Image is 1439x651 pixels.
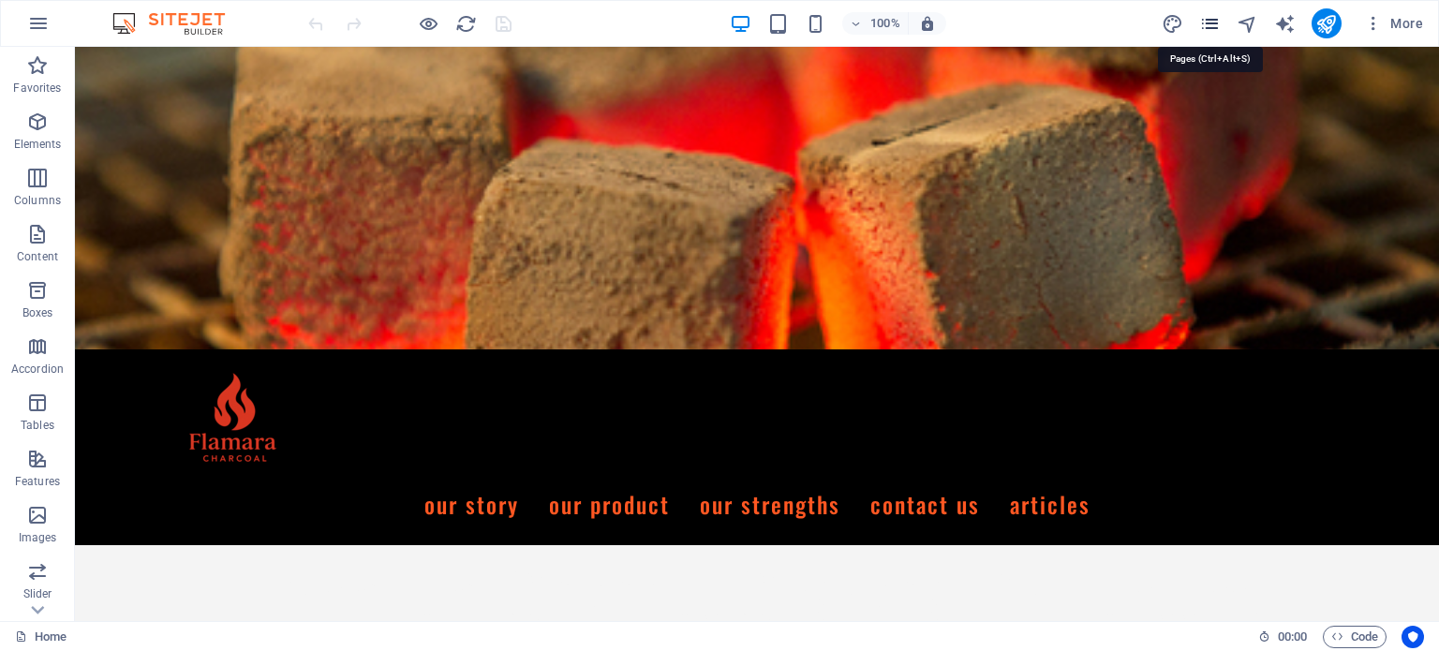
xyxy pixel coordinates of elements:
button: publish [1312,8,1342,38]
button: text_generator [1274,12,1297,35]
i: Design (Ctrl+Alt+Y) [1162,13,1183,35]
h6: Session time [1258,626,1308,648]
p: Boxes [22,305,53,320]
p: Tables [21,418,54,433]
p: Images [19,530,57,545]
p: Content [17,249,58,264]
span: Code [1331,626,1378,648]
button: design [1162,12,1184,35]
p: Accordion [11,362,64,377]
i: Navigator [1237,13,1258,35]
button: Click here to leave preview mode and continue editing [417,12,439,35]
i: Reload page [455,13,477,35]
i: AI Writer [1274,13,1296,35]
p: Features [15,474,60,489]
button: Code [1323,626,1387,648]
i: On resize automatically adjust zoom level to fit chosen device. [919,15,936,32]
button: reload [454,12,477,35]
button: Usercentrics [1402,626,1424,648]
h6: 100% [870,12,900,35]
img: Editor Logo [108,12,248,35]
span: : [1291,629,1294,644]
a: Click to cancel selection. Double-click to open Pages [15,626,67,648]
i: Publish [1315,13,1337,35]
p: Columns [14,193,61,208]
p: Elements [14,137,62,152]
p: Favorites [13,81,61,96]
span: More [1364,14,1423,33]
span: 00 00 [1278,626,1307,648]
button: 100% [842,12,909,35]
button: pages [1199,12,1222,35]
p: Slider [23,586,52,601]
button: More [1357,8,1431,38]
button: navigator [1237,12,1259,35]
